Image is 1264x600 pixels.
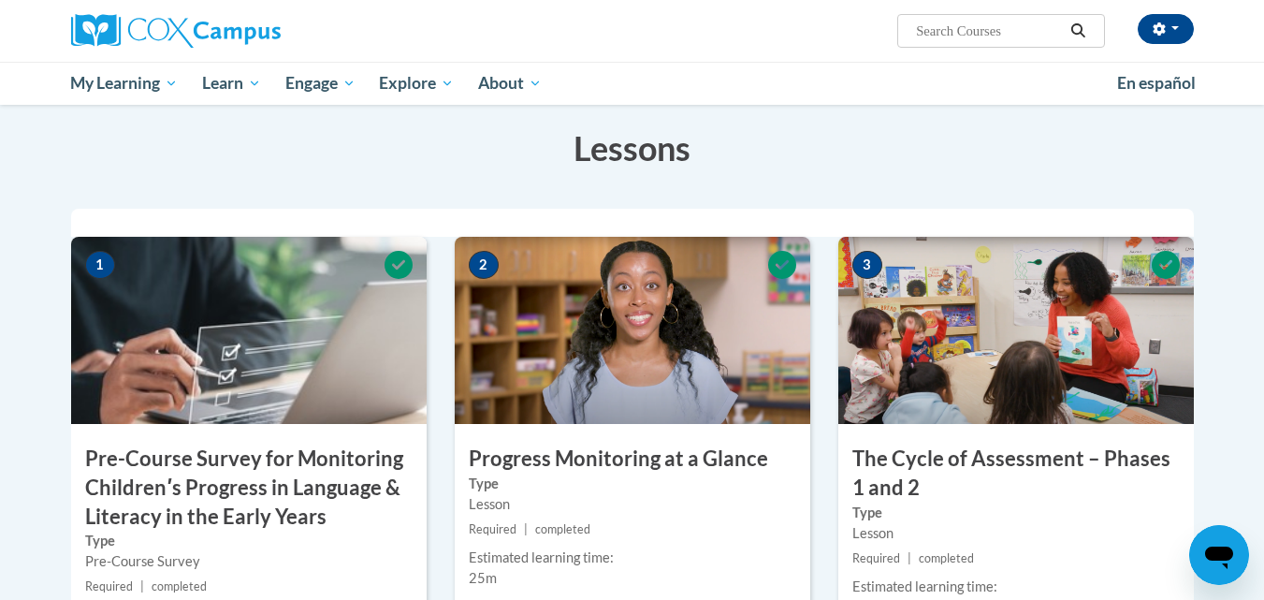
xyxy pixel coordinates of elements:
a: Learn [190,62,273,105]
a: Explore [367,62,466,105]
button: Account Settings [1138,14,1194,44]
div: Lesson [469,494,796,515]
a: About [466,62,554,105]
label: Type [852,503,1180,523]
iframe: Button to launch messaging window [1189,525,1249,585]
span: Required [85,579,133,593]
span: 25m [469,570,497,586]
span: My Learning [70,72,178,95]
span: 2 [469,251,499,279]
div: Pre-Course Survey [85,551,413,572]
span: Explore [379,72,454,95]
span: 3 [852,251,882,279]
span: Learn [202,72,261,95]
span: About [478,72,542,95]
span: Required [469,522,516,536]
a: En español [1105,64,1208,103]
span: 1 [85,251,115,279]
span: completed [152,579,207,593]
h3: Pre-Course Survey for Monitoring Childrenʹs Progress in Language & Literacy in the Early Years [71,445,427,531]
input: Search Courses [914,20,1064,42]
h3: Progress Monitoring at a Glance [455,445,810,474]
img: Cox Campus [71,14,281,48]
span: | [908,551,911,565]
img: Course Image [455,237,810,424]
img: Course Image [838,237,1194,424]
a: Engage [273,62,368,105]
a: Cox Campus [71,14,427,48]
h3: The Cycle of Assessment – Phases 1 and 2 [838,445,1194,503]
span: Required [852,551,900,565]
div: Estimated learning time: [469,548,796,568]
span: En español [1117,73,1196,93]
h3: Lessons [71,124,1194,171]
span: | [140,579,144,593]
span: completed [535,522,590,536]
div: Main menu [43,62,1222,105]
div: Estimated learning time: [852,577,1180,597]
a: My Learning [59,62,191,105]
span: | [524,522,528,536]
span: Engage [285,72,356,95]
label: Type [85,531,413,551]
img: Course Image [71,237,427,424]
span: completed [919,551,974,565]
div: Lesson [852,523,1180,544]
button: Search [1064,20,1092,42]
label: Type [469,474,796,494]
